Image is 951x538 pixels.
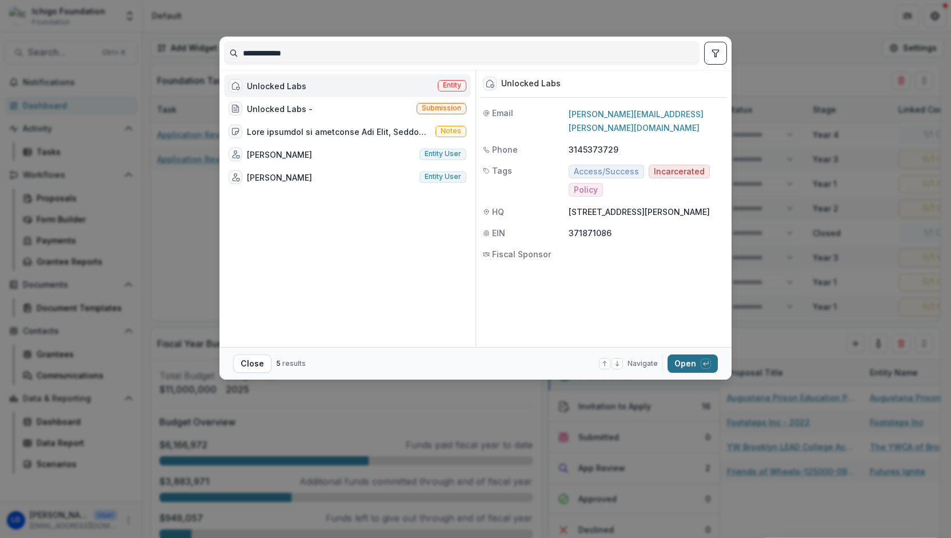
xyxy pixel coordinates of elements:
button: Close [233,354,271,373]
div: [PERSON_NAME] [247,172,312,184]
span: 5 [276,359,281,368]
p: 371871086 [569,227,725,239]
div: [PERSON_NAME] [247,149,312,161]
span: Notes [441,127,461,135]
div: Unlocked Labs [247,80,306,92]
span: results [282,359,306,368]
div: Unlocked Labs [501,79,561,89]
span: Tags [492,165,512,177]
span: Fiscal Sponsor [492,248,551,260]
span: EIN [492,227,505,239]
span: Entity [443,81,461,89]
div: Unlocked Labs - [247,103,313,115]
p: [STREET_ADDRESS][PERSON_NAME] [569,206,725,218]
p: 3145373729 [569,144,725,156]
div: Lore ipsumdol si ametconse Adi Elit, Seddoeiu Temp inc Utlabor Etdolo. &magn;A enima MINI ven qu ... [247,126,431,138]
span: Policy [574,185,598,195]
span: Phone [492,144,518,156]
span: HQ [492,206,504,218]
span: Email [492,107,513,119]
button: Open [668,354,718,373]
span: Incarcerated [654,167,705,177]
a: [PERSON_NAME][EMAIL_ADDRESS][PERSON_NAME][DOMAIN_NAME] [569,109,704,133]
span: Access/Success [574,167,639,177]
span: Submission [422,104,461,112]
span: Entity user [425,150,461,158]
button: toggle filters [704,42,727,65]
span: Entity user [425,173,461,181]
span: Navigate [628,358,658,369]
